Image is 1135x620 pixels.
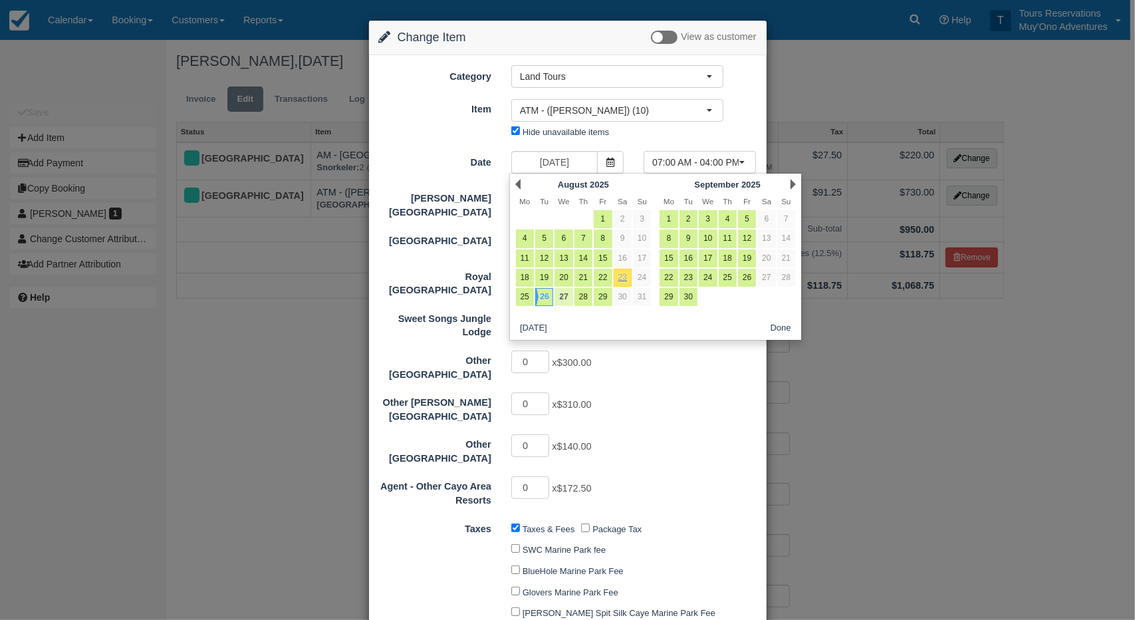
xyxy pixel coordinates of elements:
button: ATM - ([PERSON_NAME]) (10) [511,99,723,122]
span: August [558,180,588,190]
label: Hide unavailable items [523,127,609,137]
span: Monday [664,197,674,206]
label: Hopkins Bay Resort [369,187,501,219]
a: 21 [777,249,795,267]
span: Thursday [579,197,588,206]
label: Taxes & Fees [523,524,574,534]
a: 12 [738,230,756,247]
a: 28 [777,269,795,287]
a: 30 [680,288,697,306]
a: 16 [680,249,697,267]
a: 25 [516,288,534,306]
a: Prev [515,179,521,190]
span: x [552,357,591,368]
label: SWC Marine Park fee [523,545,606,555]
a: 2 [614,210,632,228]
label: Royal Belize [369,265,501,297]
span: 07:00 AM - 04:00 PM [652,156,739,169]
a: 6 [555,230,572,247]
a: 18 [516,269,534,287]
a: 30 [614,288,632,306]
a: 31 [633,288,651,306]
label: Package Tax [592,524,642,534]
span: Land Tours [520,70,706,83]
a: 21 [574,269,592,287]
span: 2025 [741,180,761,190]
a: 26 [535,288,553,306]
span: Change Item [398,31,466,44]
button: Done [765,320,797,337]
button: [DATE] [515,320,552,337]
a: 19 [738,249,756,267]
a: 18 [719,249,737,267]
label: BlueHole Marine Park Fee [523,566,624,576]
a: 25 [719,269,737,287]
a: 2 [680,210,697,228]
a: 17 [699,249,717,267]
a: 9 [614,230,632,247]
a: 3 [699,210,717,228]
a: 26 [738,269,756,287]
span: Wednesday [558,197,569,206]
a: 8 [660,230,678,247]
span: View as customer [681,32,756,43]
span: Tuesday [540,197,549,206]
a: 29 [594,288,612,306]
label: Category [369,65,501,84]
label: Other Cayo Area Resort [369,433,501,465]
a: 14 [574,249,592,267]
span: September [695,180,739,190]
a: 6 [757,210,775,228]
span: Saturday [762,197,771,206]
a: 5 [535,230,553,247]
a: 3 [633,210,651,228]
a: 23 [680,269,697,287]
a: 4 [719,210,737,228]
a: 10 [699,230,717,247]
span: Friday [743,197,751,206]
a: 17 [633,249,651,267]
a: 4 [516,230,534,247]
label: [PERSON_NAME] Spit Silk Caye Marine Park Fee [523,608,715,618]
a: 12 [535,249,553,267]
label: Other Placencia Area Resort [369,349,501,381]
a: 20 [757,249,775,267]
span: x [552,399,591,410]
a: 1 [594,210,612,228]
a: 7 [574,230,592,247]
input: Other Cayo Area Resort [511,434,550,457]
input: Other Placencia Area Resort [511,351,550,373]
span: $140.00 [557,442,592,452]
span: Sunday [781,197,791,206]
span: $310.00 [557,399,592,410]
span: Thursday [723,197,732,206]
a: 5 [738,210,756,228]
span: 2025 [590,180,609,190]
label: Taxes [369,518,501,536]
span: Tuesday [684,197,693,206]
a: 28 [574,288,592,306]
a: 29 [660,288,678,306]
a: 15 [660,249,678,267]
input: Agent - Other Cayo Area Resorts [511,476,550,499]
a: 13 [555,249,572,267]
span: $300.00 [557,357,592,368]
label: Other Hopkins Area Resort [369,391,501,423]
a: 7 [777,210,795,228]
label: Date [369,151,501,170]
a: 9 [680,230,697,247]
span: x [552,484,591,494]
span: Friday [599,197,606,206]
a: 11 [719,230,737,247]
a: 22 [660,269,678,287]
a: 16 [614,249,632,267]
a: 14 [777,230,795,247]
label: Agent - Other Cayo Area Resorts [369,475,501,507]
a: 20 [555,269,572,287]
a: 15 [594,249,612,267]
a: 27 [555,288,572,306]
a: 19 [535,269,553,287]
a: 8 [594,230,612,247]
input: Other Hopkins Area Resort [511,392,550,415]
span: x [552,442,591,452]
